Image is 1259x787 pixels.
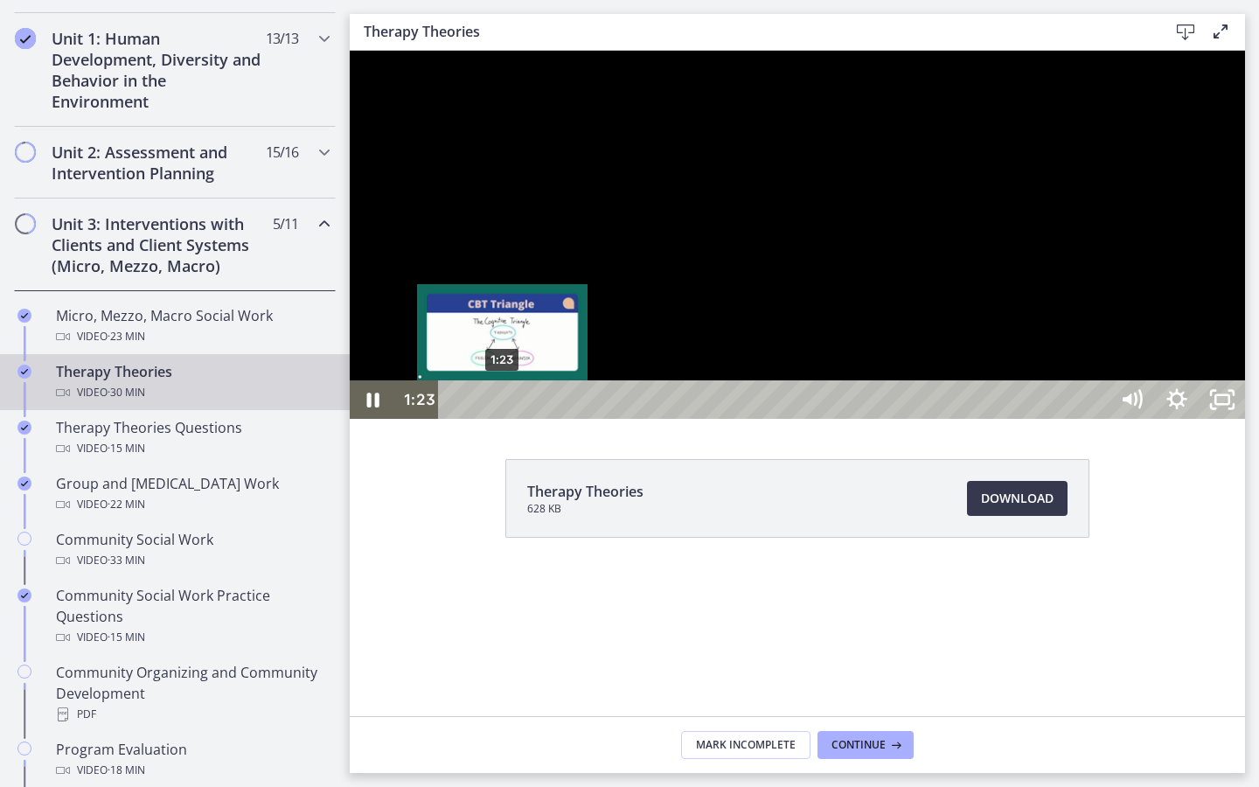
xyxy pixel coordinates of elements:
[56,382,329,403] div: Video
[17,589,31,602] i: Completed
[108,760,145,781] span: · 18 min
[56,529,329,571] div: Community Social Work
[17,365,31,379] i: Completed
[108,550,145,571] span: · 33 min
[266,28,298,49] span: 13 / 13
[56,438,329,459] div: Video
[108,494,145,515] span: · 22 min
[56,550,329,571] div: Video
[17,477,31,491] i: Completed
[527,502,643,516] span: 628 KB
[17,421,31,435] i: Completed
[350,51,1245,419] iframe: Video Lesson
[696,738,796,752] span: Mark Incomplete
[56,739,329,781] div: Program Evaluation
[850,330,895,368] button: Unfullscreen
[967,481,1068,516] a: Download
[108,627,145,648] span: · 15 min
[817,731,914,759] button: Continue
[56,494,329,515] div: Video
[56,662,329,725] div: Community Organizing and Community Development
[108,438,145,459] span: · 15 min
[52,213,265,276] h2: Unit 3: Interventions with Clients and Client Systems (Micro, Mezzo, Macro)
[759,330,804,368] button: Mute
[56,760,329,781] div: Video
[17,309,31,323] i: Completed
[56,585,329,648] div: Community Social Work Practice Questions
[804,330,850,368] button: Show settings menu
[273,213,298,234] span: 5 / 11
[56,704,329,725] div: PDF
[52,142,265,184] h2: Unit 2: Assessment and Intervention Planning
[56,627,329,648] div: Video
[681,731,810,759] button: Mark Incomplete
[108,326,145,347] span: · 23 min
[56,361,329,403] div: Therapy Theories
[831,738,886,752] span: Continue
[52,28,265,112] h2: Unit 1: Human Development, Diversity and Behavior in the Environment
[56,473,329,515] div: Group and [MEDICAL_DATA] Work
[56,305,329,347] div: Micro, Mezzo, Macro Social Work
[56,326,329,347] div: Video
[56,417,329,459] div: Therapy Theories Questions
[108,382,145,403] span: · 30 min
[981,488,1054,509] span: Download
[266,142,298,163] span: 15 / 16
[527,481,643,502] span: Therapy Theories
[15,28,36,49] i: Completed
[364,21,1140,42] h3: Therapy Theories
